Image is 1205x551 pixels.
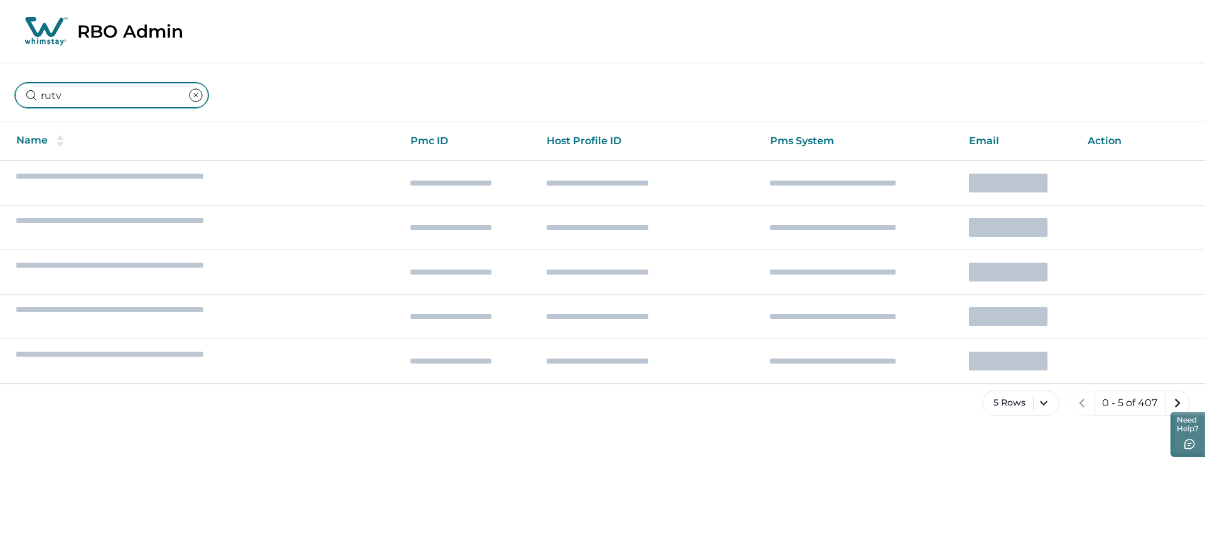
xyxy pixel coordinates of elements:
[760,122,958,160] th: Pms System
[982,391,1059,416] button: 5 Rows
[183,83,208,108] button: clear input
[1069,391,1095,416] button: previous page
[15,83,208,108] input: Search by pmc name
[1094,391,1165,416] button: 0 - 5 of 407
[1102,397,1157,409] p: 0 - 5 of 407
[1078,122,1205,160] th: Action
[48,135,73,147] button: sorting
[1165,391,1190,416] button: next page
[537,122,761,160] th: Host Profile ID
[77,21,183,42] p: RBO Admin
[400,122,537,160] th: Pmc ID
[959,122,1078,160] th: Email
